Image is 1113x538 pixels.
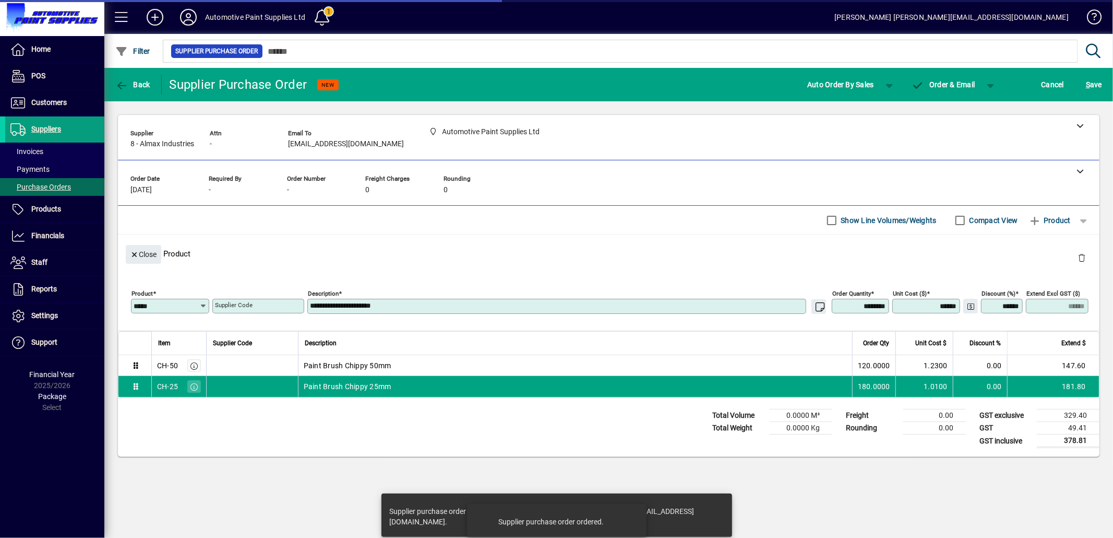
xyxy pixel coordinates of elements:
span: Suppliers [31,125,61,133]
button: Profile [172,8,205,27]
span: 8 - Almax Industries [130,140,194,148]
td: GST exclusive [974,410,1037,422]
span: Product [1028,212,1071,229]
td: Freight [841,410,903,422]
div: Supplier purchase order #21753 posted. Supplier purchase order emailed to [EMAIL_ADDRESS][DOMAIN_... [390,506,713,527]
a: Products [5,196,104,223]
div: Supplier Purchase Order [170,76,307,93]
td: 0.0000 M³ [770,410,832,422]
button: Filter [113,42,153,61]
span: Settings [31,311,58,320]
span: Financials [31,231,64,240]
span: - [287,186,289,194]
span: [DATE] [130,186,152,194]
td: 49.41 [1037,422,1099,435]
a: Staff [5,250,104,276]
a: Invoices [5,143,104,160]
span: 0 [365,186,369,194]
button: Save [1083,75,1105,94]
div: Automotive Paint Supplies Ltd [205,9,305,26]
span: Financial Year [30,370,75,379]
a: Support [5,330,104,356]
mat-label: Extend excl GST ($) [1026,290,1080,297]
td: 120.0000 [852,355,895,376]
a: Customers [5,90,104,116]
span: Auto Order By Sales [807,76,874,93]
span: Products [31,205,61,213]
td: 329.40 [1037,410,1099,422]
span: ave [1086,76,1102,93]
td: Total Volume [707,410,770,422]
td: Rounding [841,422,903,435]
td: 181.80 [1007,376,1099,397]
span: Cancel [1042,76,1064,93]
mat-label: Product [131,290,153,297]
td: 180.0000 [852,376,895,397]
span: Filter [115,47,150,55]
button: Order & Email [906,75,980,94]
td: 0.00 [953,376,1007,397]
td: 0.00 [903,410,966,422]
button: Back [113,75,153,94]
mat-label: Unit Cost ($) [893,290,927,297]
div: CH-25 [157,381,178,392]
div: Supplier purchase order ordered. [499,517,604,527]
a: Knowledge Base [1079,2,1100,36]
button: Cancel [1039,75,1067,94]
span: Payments [10,165,50,173]
mat-label: Discount (%) [982,290,1015,297]
a: Settings [5,303,104,329]
span: Paint Brush Chippy 50mm [304,360,391,371]
app-page-header-button: Delete [1069,253,1094,262]
td: 0.0000 Kg [770,422,832,435]
span: Close [130,246,157,263]
span: Home [31,45,51,53]
a: Payments [5,160,104,178]
span: S [1086,80,1090,89]
mat-label: Order Quantity [832,290,871,297]
a: POS [5,63,104,89]
span: Order Qty [863,337,889,349]
mat-label: Supplier Code [215,301,253,309]
td: 1.0100 [895,376,953,397]
span: Supplier Purchase Order [175,46,258,56]
button: Delete [1069,245,1094,270]
span: Purchase Orders [10,183,71,191]
span: Supplier Code [213,337,252,349]
label: Show Line Volumes/Weights [839,215,937,226]
span: 0 [444,186,448,194]
a: Reports [5,276,104,302]
button: Change Price Levels [963,299,978,313]
span: Description [305,337,337,349]
button: Add [138,8,172,27]
app-page-header-button: Close [123,249,164,259]
td: Total Weight [707,422,770,435]
div: [PERSON_NAME] [PERSON_NAME][EMAIL_ADDRESS][DOMAIN_NAME] [834,9,1069,26]
a: Financials [5,223,104,249]
td: 0.00 [903,422,966,435]
button: Close [126,245,161,264]
span: - [209,186,211,194]
td: 1.2300 [895,355,953,376]
button: Auto Order By Sales [802,75,879,94]
button: Add product line item [1023,211,1076,230]
span: Back [115,80,150,89]
span: POS [31,72,45,80]
span: Customers [31,98,67,107]
label: Compact View [967,215,1018,226]
div: CH-50 [157,360,178,371]
app-page-header-button: Back [104,75,162,94]
span: Reports [31,285,57,293]
span: NEW [321,81,334,88]
span: Unit Cost $ [915,337,947,349]
span: Staff [31,258,47,266]
span: Order & Email [912,80,975,89]
td: 378.81 [1037,435,1099,448]
span: Package [38,392,66,401]
td: GST inclusive [974,435,1037,448]
div: Product [118,235,1099,273]
td: 0.00 [953,355,1007,376]
span: Discount % [970,337,1001,349]
span: Paint Brush Chippy 25mm [304,381,391,392]
span: - [210,140,212,148]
